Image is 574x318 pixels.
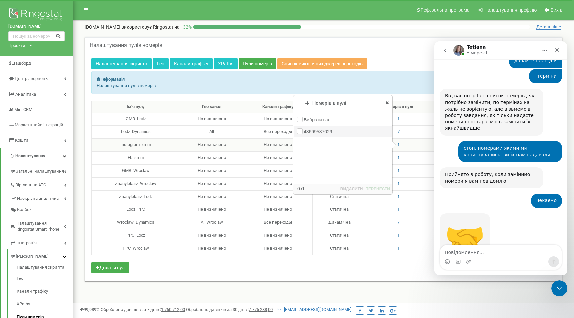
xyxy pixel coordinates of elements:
[17,196,59,202] span: Наскрізна аналітика
[302,186,305,191] span: 1
[161,307,185,312] u: 1 760 712,00
[243,151,313,164] td: Не визначено
[214,58,238,69] a: XPaths
[277,307,351,312] a: [EMAIL_ADDRESS][DOMAIN_NAME]
[94,194,177,200] div: Znanylekarz_Lodz
[243,203,313,216] td: Не визначено
[17,285,73,298] a: Канали трафіку
[243,113,313,125] td: Не визначено
[1,148,73,164] a: Налаштування
[397,155,400,160] span: 1
[243,101,313,113] th: Канали трафіку
[15,122,63,127] span: Маркетплейс інтеграцій
[180,203,243,216] td: Не визначено
[15,92,36,97] span: Аналiтика
[94,245,177,252] div: PPC_Wroclaw
[15,153,45,158] span: Налаштування
[15,138,28,143] span: Кошти
[313,216,366,229] td: Динамічна
[243,229,313,242] td: Не визначено
[397,142,400,147] span: 1
[94,232,177,239] div: PPC_Lodz
[249,307,273,312] u: 7 775 288,00
[180,138,243,151] td: Не визначено
[180,164,243,177] td: Не визначено
[94,129,177,135] div: Lodz_Dynamics
[484,7,537,13] span: Налаштування профілю
[313,242,366,255] td: Статична
[180,177,243,190] td: Не визначено
[180,242,243,255] td: Не визначено
[551,280,567,296] iframe: Intercom live chat
[16,168,64,175] span: Загальні налаштування
[10,216,73,235] a: Налаштування Ringostat Smart Phone
[101,77,125,82] strong: Інформація
[243,190,313,203] td: Не визначено
[94,219,177,226] div: Wroclaw_Dynamics
[313,229,366,242] td: Статична
[92,101,180,113] th: Ім‘я пулу
[153,58,169,69] a: Гео
[304,117,332,123] label: Вибрати все
[10,164,73,177] a: Загальні налаштування
[243,177,313,190] td: Не визначено
[80,307,100,312] span: 99,989%
[14,107,32,112] span: Mini CRM
[180,229,243,242] td: Не визначено
[15,76,48,81] span: Центр звернень
[434,41,567,275] iframe: Intercom live chat
[397,181,400,186] span: 1
[17,298,73,311] a: XPaths
[397,220,400,225] span: 7
[313,203,366,216] td: Статична
[94,116,177,122] div: GMB_Lodz
[94,181,177,187] div: Znanylekarz_Wroclaw
[180,113,243,125] td: Не визначено
[17,207,32,213] span: Колбек
[85,24,180,30] p: [DOMAIN_NAME]
[313,190,366,203] td: Статична
[397,116,400,121] span: 1
[91,262,129,273] button: Додати пул
[397,194,400,199] span: 1
[421,7,470,13] span: Реферальна програма
[17,264,73,272] a: Налаштування скрипта
[16,220,64,233] span: Налаштування Ringostat Smart Phone
[10,249,73,262] a: [PERSON_NAME]
[243,164,313,177] td: Не визначено
[397,168,400,173] span: 1
[397,207,400,212] span: 1
[397,246,400,251] span: 1
[16,240,37,246] span: Інтеграція
[94,206,177,213] div: Lodz_PPC
[121,24,180,30] span: використовує Ringostat на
